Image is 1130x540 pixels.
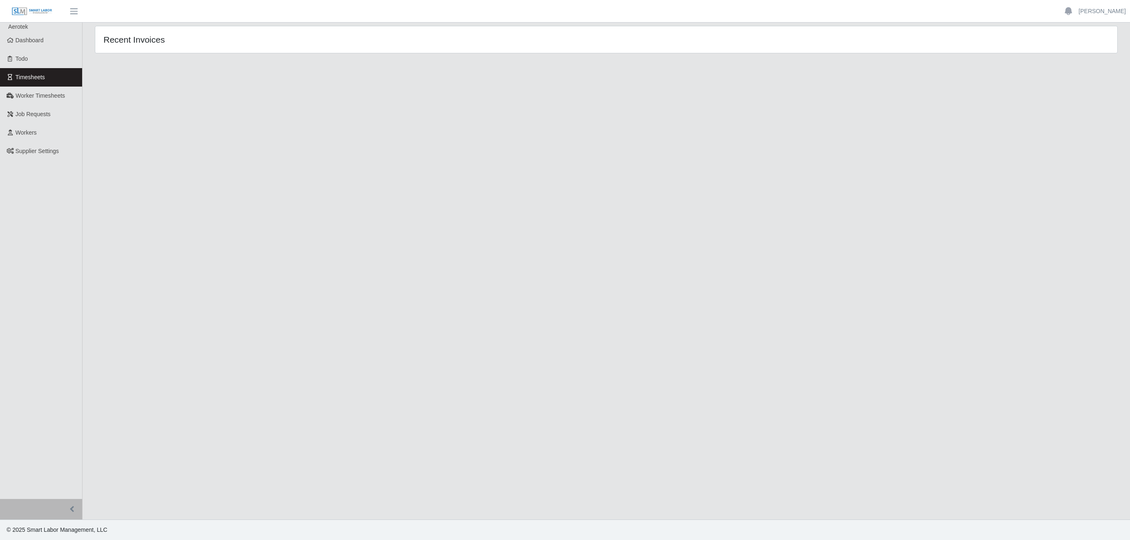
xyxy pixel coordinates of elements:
[16,55,28,62] span: Todo
[16,129,37,136] span: Workers
[1079,7,1126,16] a: [PERSON_NAME]
[103,34,515,45] h4: Recent Invoices
[16,37,44,43] span: Dashboard
[16,148,59,154] span: Supplier Settings
[7,526,107,533] span: © 2025 Smart Labor Management, LLC
[16,111,51,117] span: Job Requests
[16,92,65,99] span: Worker Timesheets
[11,7,53,16] img: SLM Logo
[16,74,45,80] span: Timesheets
[8,23,28,30] span: Aerotek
